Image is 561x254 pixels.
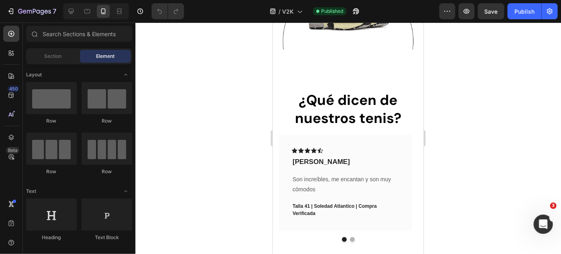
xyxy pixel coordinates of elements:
[82,234,132,241] div: Text Block
[485,8,498,15] span: Save
[550,203,557,209] span: 3
[96,53,115,60] span: Element
[3,3,60,19] button: 7
[6,147,19,154] div: Beta
[82,168,132,175] div: Row
[119,68,132,81] span: Toggle open
[45,53,62,60] span: Section
[26,168,77,175] div: Row
[119,185,132,198] span: Toggle open
[82,117,132,125] div: Row
[514,7,534,16] div: Publish
[282,7,294,16] span: V2K
[53,6,56,16] p: 7
[152,3,184,19] div: Undo/Redo
[26,117,77,125] div: Row
[321,8,343,15] span: Published
[8,86,19,92] div: 450
[26,26,132,42] input: Search Sections & Elements
[508,3,541,19] button: Publish
[273,23,424,254] iframe: Design area
[278,7,280,16] span: /
[534,215,553,234] iframe: Intercom live chat
[478,3,504,19] button: Save
[26,234,77,241] div: Heading
[26,71,42,78] span: Layout
[26,188,36,195] span: Text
